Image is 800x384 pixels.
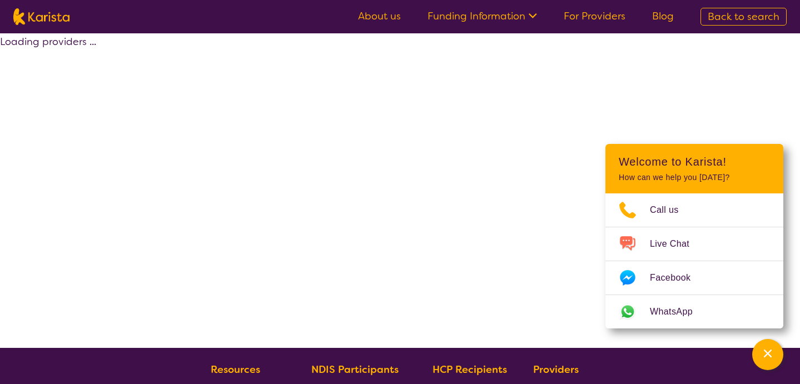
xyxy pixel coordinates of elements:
[605,193,783,328] ul: Choose channel
[433,363,507,376] b: HCP Recipients
[358,9,401,23] a: About us
[652,9,674,23] a: Blog
[708,10,779,23] span: Back to search
[428,9,537,23] a: Funding Information
[650,236,703,252] span: Live Chat
[605,295,783,328] a: Web link opens in a new tab.
[533,363,579,376] b: Providers
[564,9,625,23] a: For Providers
[619,155,770,168] h2: Welcome to Karista!
[752,339,783,370] button: Channel Menu
[211,363,260,376] b: Resources
[650,303,706,320] span: WhatsApp
[650,202,692,218] span: Call us
[619,173,770,182] p: How can we help you [DATE]?
[700,8,787,26] a: Back to search
[13,8,69,25] img: Karista logo
[605,144,783,328] div: Channel Menu
[650,270,704,286] span: Facebook
[311,363,399,376] b: NDIS Participants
